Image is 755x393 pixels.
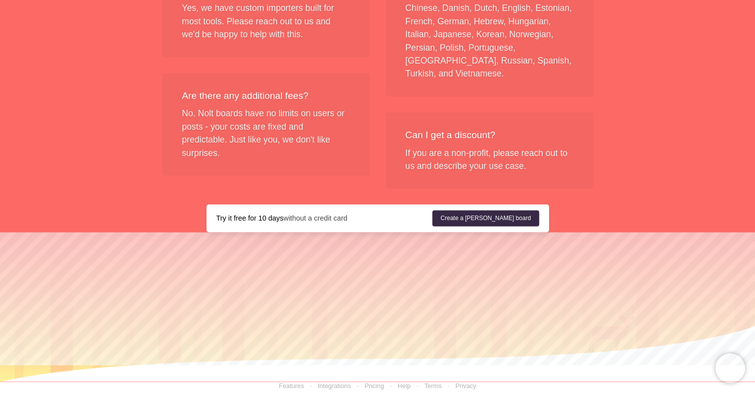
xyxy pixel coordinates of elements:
a: Pricing [351,382,384,390]
a: Privacy [442,382,477,390]
a: Create a [PERSON_NAME] board [432,210,539,226]
div: without a credit card [216,213,433,223]
div: Are there any additional fees? [182,89,350,103]
a: Integrations [304,382,350,390]
div: No. Nolt boards have no limits on users or posts - your costs are fixed and predictable. Just lik... [162,73,370,175]
div: Can I get a discount? [406,128,573,143]
a: Terms [411,382,441,390]
a: Features [279,382,304,390]
div: If you are a non-profit, please reach out to us and describe your use case. [386,112,593,189]
a: Help [398,382,411,390]
iframe: Chatra live chat [715,353,745,383]
strong: Try it free for 10 days [216,214,283,222]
